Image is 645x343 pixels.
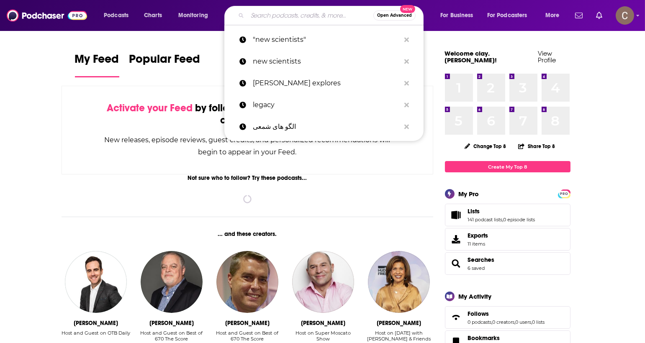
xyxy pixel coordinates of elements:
[225,320,270,327] div: David Haugh
[468,256,495,264] a: Searches
[253,116,400,138] p: الگو های شمعی
[492,319,493,325] span: ,
[616,6,634,25] img: User Profile
[65,251,127,313] img: Joe Molloy
[400,5,415,13] span: New
[107,102,193,114] span: Activate your Feed
[172,9,219,22] button: open menu
[616,6,634,25] button: Show profile menu
[448,233,465,245] span: Exports
[448,258,465,269] a: Searches
[62,330,130,336] div: Host and Guest on OTB Daily
[468,310,545,317] a: Follows
[301,320,345,327] div: Vincent Moscato
[540,9,570,22] button: open menu
[178,10,208,21] span: Monitoring
[445,252,570,275] span: Searches
[253,72,400,94] p: dr karan explores
[504,217,535,223] a: 0 episode lists
[468,265,485,271] a: 6 saved
[503,217,504,223] span: ,
[482,9,540,22] button: open menu
[377,320,421,327] div: Hoda Kotb
[253,94,400,116] p: legacy
[445,49,497,64] a: Welcome clay.[PERSON_NAME]!
[292,251,354,313] img: Vincent Moscato
[532,319,545,325] a: 0 lists
[468,334,500,342] span: Bookmarks
[224,116,424,138] a: الگو های شمعی
[224,51,424,72] a: new scientists
[253,51,400,72] p: new scientists
[62,174,434,182] div: Not sure who to follow? Try these podcasts...
[216,251,278,313] img: David Haugh
[468,232,488,239] span: Exports
[468,217,503,223] a: 141 podcast lists
[532,319,532,325] span: ,
[373,10,416,20] button: Open AdvancedNew
[224,94,424,116] a: legacy
[545,10,560,21] span: More
[129,52,200,77] a: Popular Feed
[459,190,479,198] div: My Pro
[493,319,515,325] a: 0 creators
[224,72,424,94] a: [PERSON_NAME] explores
[149,320,194,327] div: Mike Mulligan
[468,207,480,215] span: Lists
[487,10,527,21] span: For Podcasters
[515,319,516,325] span: ,
[139,9,167,22] a: Charts
[137,330,206,342] div: Host and Guest on Best of 670 The Score
[129,52,200,71] span: Popular Feed
[232,6,432,25] div: Search podcasts, credits, & more...
[247,9,373,22] input: Search podcasts, credits, & more...
[98,9,139,22] button: open menu
[538,49,556,64] a: View Profile
[141,251,203,313] img: Mike Mulligan
[144,10,162,21] span: Charts
[253,29,400,51] p: "new scientists"
[448,312,465,323] a: Follows
[368,251,430,313] img: Hoda Kotb
[104,10,128,21] span: Podcasts
[460,141,511,151] button: Change Top 8
[377,13,412,18] span: Open Advanced
[440,10,473,21] span: For Business
[593,8,606,23] a: Show notifications dropdown
[7,8,87,23] img: Podchaser - Follow, Share and Rate Podcasts
[468,334,517,342] a: Bookmarks
[616,6,634,25] span: Logged in as clay.bolton
[74,320,118,327] div: Joe Molloy
[468,310,489,317] span: Follows
[468,241,488,247] span: 11 items
[468,207,535,215] a: Lists
[213,330,282,342] div: Host and Guest on Best of 670 The Score
[75,52,119,71] span: My Feed
[448,209,465,221] a: Lists
[445,161,570,172] a: Create My Top 8
[434,9,484,22] button: open menu
[104,134,391,158] div: New releases, episode reviews, guest credits, and personalized recommendations will begin to appe...
[104,102,391,126] div: by following Podcasts, Creators, Lists, and other Users!
[445,306,570,329] span: Follows
[572,8,586,23] a: Show notifications dropdown
[288,330,357,342] div: Host on Super Moscato Show
[516,319,532,325] a: 0 users
[224,29,424,51] a: "new scientists"
[62,230,434,238] div: ... and these creators.
[468,319,492,325] a: 0 podcasts
[559,190,569,197] a: PRO
[75,52,119,77] a: My Feed
[518,138,555,154] button: Share Top 8
[445,204,570,226] span: Lists
[459,292,492,300] div: My Activity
